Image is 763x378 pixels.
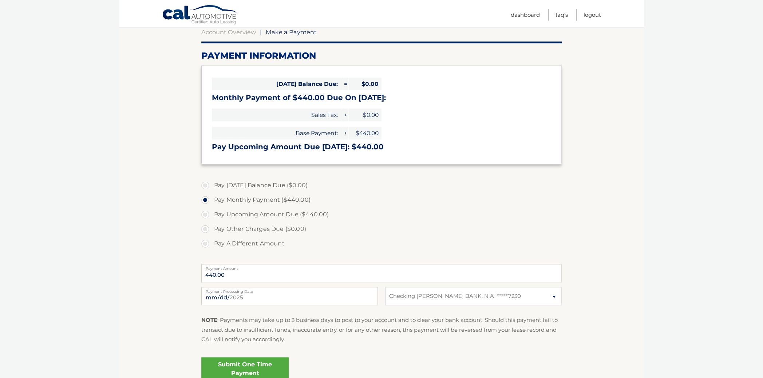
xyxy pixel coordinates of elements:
label: Pay Monthly Payment ($440.00) [201,193,562,207]
span: + [341,127,348,139]
label: Pay Upcoming Amount Due ($440.00) [201,207,562,222]
a: Logout [584,9,601,21]
h2: Payment Information [201,50,562,61]
input: Payment Amount [201,264,562,282]
p: : Payments may take up to 3 business days to post to your account and to clear your bank account.... [201,315,562,344]
label: Payment Processing Date [201,287,378,293]
a: FAQ's [556,9,568,21]
span: [DATE] Balance Due: [212,78,341,90]
a: Dashboard [511,9,540,21]
span: Base Payment: [212,127,341,139]
a: Account Overview [201,28,256,36]
span: $0.00 [349,78,381,90]
input: Payment Date [201,287,378,305]
strong: NOTE [201,316,217,323]
span: $0.00 [349,109,381,121]
span: = [341,78,348,90]
a: Cal Automotive [162,5,238,26]
label: Payment Amount [201,264,562,270]
label: Pay A Different Amount [201,236,562,251]
span: Make a Payment [266,28,317,36]
span: | [260,28,262,36]
h3: Monthly Payment of $440.00 Due On [DATE]: [212,93,551,102]
label: Pay Other Charges Due ($0.00) [201,222,562,236]
h3: Pay Upcoming Amount Due [DATE]: $440.00 [212,142,551,151]
span: + [341,109,348,121]
span: $440.00 [349,127,381,139]
label: Pay [DATE] Balance Due ($0.00) [201,178,562,193]
span: Sales Tax: [212,109,341,121]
